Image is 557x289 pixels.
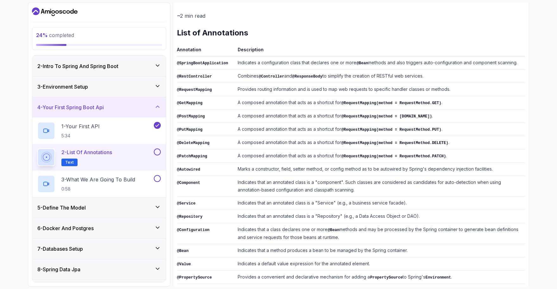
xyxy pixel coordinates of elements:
[32,259,166,280] button: 8-Spring Data Jpa
[177,249,189,253] code: @Bean
[65,160,74,165] span: Text
[341,114,432,119] code: @RequestMapping(method = [DOMAIN_NAME])
[37,175,161,193] button: 3-What We Are Going To Build0:58
[235,176,525,197] td: Indicates that an annotated class is a "component". Such classes are considered as candidates for...
[37,62,118,70] h3: 2 - Intro To Spring And Spring Boot
[235,83,525,96] td: Provides routing information and is used to map web requests to specific handler classes or methods.
[235,257,525,271] td: Indicates a default value expression for the annotated element.
[235,223,525,244] td: Indicates that a class declares one or more methods and may be processed by the Spring container ...
[177,74,212,79] code: @RestController
[177,128,203,132] code: @PutMapping
[177,141,210,145] code: @DeleteMapping
[36,32,74,38] span: completed
[37,122,161,140] button: 1-Your First API5:34
[235,244,525,257] td: Indicates that a method produces a bean to be managed by the Spring container.
[61,148,112,156] p: 2 - List of Annotations
[235,210,525,223] td: Indicates that an annotated class is a "Repository" (e.g., a Data Access Object or DAO).
[370,275,403,280] code: PropertySource
[37,104,104,111] h3: 4 - Your First Spring Boot Api
[259,74,284,79] code: @Controller
[32,56,166,76] button: 2-Intro To Spring And Spring Boot
[32,198,166,218] button: 5-Define The Model
[328,228,339,232] code: @Bean
[61,133,100,139] p: 5:34
[37,83,88,91] h3: 3 - Environment Setup
[235,123,525,136] td: A composed annotation that acts as a shortcut for .
[177,167,200,172] code: @Autowired
[61,186,135,192] p: 0:58
[292,74,322,79] code: @ResponseBody
[177,181,200,185] code: @Component
[177,215,203,219] code: @Repository
[341,128,441,132] code: @RequestMapping(method = RequestMethod.PUT)
[356,61,368,66] code: @Bean
[37,148,161,166] button: 2-List of AnnotationsText
[235,70,525,83] td: Combines and to simplify the creation of RESTful web services.
[177,61,228,66] code: @SpringBootApplication
[177,114,205,119] code: @PostMapping
[235,110,525,123] td: A composed annotation that acts as a shortcut for .
[37,245,83,253] h3: 7 - Databases Setup
[61,123,100,130] p: 1 - Your First API
[235,163,525,176] td: Marks a constructor, field, setter method, or config method as to be autowired by Spring's depend...
[32,239,166,259] button: 7-Databases Setup
[177,11,525,20] p: ~2 min read
[341,154,446,159] code: @RequestMapping(method = RequestMethod.PATCH)
[61,176,135,183] p: 3 - What We Are Going To Build
[235,136,525,149] td: A composed annotation that acts as a shortcut for .
[37,224,94,232] h3: 6 - Docker And Postgres
[37,204,86,211] h3: 5 - Define The Model
[177,88,212,92] code: @RequestMapping
[177,201,196,206] code: @Service
[37,266,80,273] h3: 8 - Spring Data Jpa
[177,275,212,280] code: @PropertySource
[235,96,525,110] td: A composed annotation that acts as a shortcut for .
[177,154,207,159] code: @PatchMapping
[235,56,525,70] td: Indicates a configuration class that declares one or more methods and also triggers auto-configur...
[32,77,166,97] button: 3-Environment Setup
[36,32,48,38] span: 24 %
[177,101,203,105] code: @GetMapping
[177,46,235,56] th: Annotation
[425,275,451,280] code: Environment
[177,28,525,38] h2: List of Annotations
[235,46,525,56] th: Description
[32,218,166,238] button: 6-Docker And Postgres
[235,149,525,163] td: A composed annotation that acts as a shortcut for .
[341,141,448,145] code: @RequestMapping(method = RequestMethod.DELETE)
[235,197,525,210] td: Indicates that an annotated class is a "Service" (e.g., a business service facade).
[32,97,166,117] button: 4-Your First Spring Boot Api
[177,228,210,232] code: @Configuration
[177,262,191,267] code: @Value
[32,7,78,17] a: Dashboard
[235,271,525,284] td: Provides a convenient and declarative mechanism for adding a to Spring's .
[341,101,441,105] code: @RequestMapping(method = RequestMethod.GET)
